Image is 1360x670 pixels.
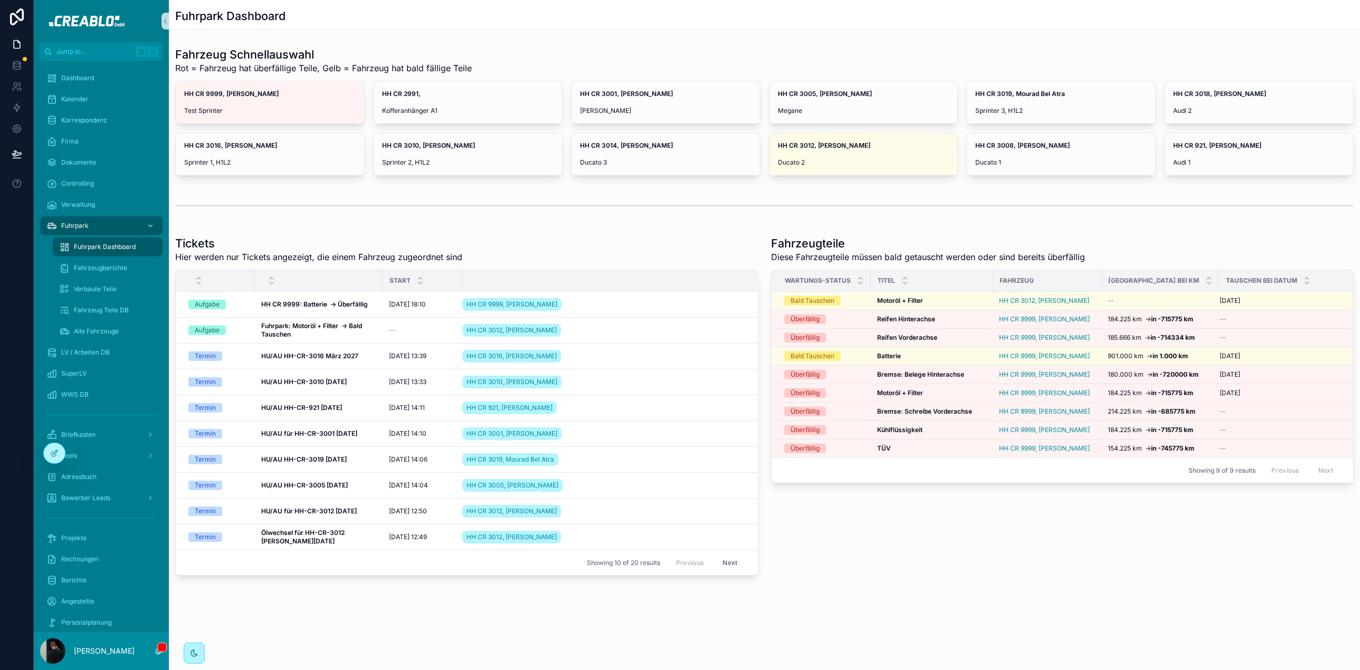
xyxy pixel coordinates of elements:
a: Reifen Vorderachse [877,333,986,342]
strong: Batterie [877,352,901,360]
strong: HH CR 3018, [PERSON_NAME] [1173,90,1266,98]
a: Termin [188,455,249,464]
span: [PERSON_NAME] [580,107,752,115]
a: 214.225 km →in -685775 km [1108,407,1213,416]
strong: in 1.000 km [1153,352,1188,360]
a: Aufgabe [188,326,249,335]
span: Kofferanhänger A1 [382,107,554,115]
span: [DATE] [1220,352,1240,360]
a: TÜV [877,444,986,453]
a: [DATE] 13:39 [389,352,455,360]
a: HH CR 3018, [PERSON_NAME]Audi 2 [1164,81,1354,124]
span: HH CR 3012, [PERSON_NAME] [467,507,557,515]
div: Überfällig [791,444,820,453]
div: Termin [195,455,216,464]
a: HU/AU für HH-CR-3001 [DATE] [261,429,376,438]
a: HH CR 9999, [PERSON_NAME] [999,352,1095,360]
span: LV / Arbeiten DB [61,348,110,357]
a: Bald Tauschen [784,351,864,361]
a: HH CR 3012, [PERSON_NAME] [462,322,744,339]
a: HH CR 9999, [PERSON_NAME] [999,333,1095,342]
span: Fuhrpark Dashboard [74,243,136,251]
span: HH CR 3012, [PERSON_NAME] [467,533,557,541]
span: -- [1220,333,1226,342]
span: 214.225 km → [1108,407,1195,415]
span: Rechnungen [61,555,99,563]
a: [DATE] 14:11 [389,404,455,412]
a: HH CR 3005, [PERSON_NAME] [462,477,744,494]
span: Alle Fahrzeuge [74,327,119,336]
a: 184.225 km →in -715775 km [1108,426,1213,434]
span: HH CR 3016, [PERSON_NAME] [467,352,557,360]
a: HH CR 2991,Kofferanhänger A1 [373,81,563,124]
strong: HH CR 2991, [382,90,421,98]
a: Angestellte [40,592,163,611]
strong: in -715775 km [1151,315,1193,323]
a: Verbaute Teile [53,280,163,299]
a: HU/AU HH-CR-3016 März 2027 [261,352,376,360]
a: 180.000 km →in -720000 km [1108,370,1213,379]
strong: Reifen Hinterachse [877,315,935,323]
a: -- [1108,296,1213,305]
span: HH CR 9999, [PERSON_NAME] [999,426,1090,434]
span: [DATE] [1220,370,1240,379]
strong: HH CR 3008, [PERSON_NAME] [975,141,1070,149]
span: Verwaltung [61,200,95,209]
span: Hier werden nur Tickets angezeigt, die einem Fahrzeug zugeordnet sind [175,251,462,263]
a: Überfällig [784,314,864,324]
strong: Motoröl + Filter [877,296,923,304]
a: HH CR 9999, [PERSON_NAME] [999,407,1095,416]
div: Überfällig [791,425,820,435]
a: Projekte [40,529,163,548]
span: HH CR 9999, [PERSON_NAME] [467,300,557,309]
a: HH CR 9999, [PERSON_NAME] [999,389,1090,397]
span: Fahrzeug Teile DB [74,306,129,314]
span: HH CR 9999, [PERSON_NAME] [999,315,1090,323]
span: 154.225 km → [1108,444,1194,452]
span: [DATE] [1220,389,1240,397]
a: 184.225 km →in -715775 km [1108,315,1213,323]
span: HH CR 921, [PERSON_NAME] [467,404,553,412]
strong: HH CR 3016, [PERSON_NAME] [184,141,277,149]
div: Bald Tauschen [791,296,834,305]
div: scrollable content [34,61,169,632]
a: HH CR 921, [PERSON_NAME] [462,401,557,414]
a: HH CR 3005, [PERSON_NAME]Megane [769,81,958,124]
a: HH CR 9999, [PERSON_NAME] [999,370,1095,379]
a: HH CR 9999, [PERSON_NAME]Test Sprinter [175,81,365,124]
span: HH CR 3001, [PERSON_NAME] [467,429,557,438]
a: HH CR 3012, [PERSON_NAME] [462,505,561,518]
a: HH CR 3008, [PERSON_NAME]Ducato 1 [966,132,1156,176]
a: Überfällig [784,444,864,453]
span: Diese Fahrzeugteile müssen bald getauscht werden oder sind bereits überfällig [771,251,1085,263]
a: HH CR 3016, [PERSON_NAME]Sprinter 1, H1L2 [175,132,365,176]
a: Überfällig [784,407,864,416]
div: Termin [195,506,216,516]
strong: Bremse: Schreibe Vorderachse [877,407,972,415]
a: HH CR 3019, Mourad Bel Atra [462,451,744,468]
a: Kühlflüssigkeit [877,426,986,434]
div: Termin [195,481,216,490]
div: Termin [195,377,216,387]
a: Verwaltung [40,195,163,214]
a: HH CR 3012, [PERSON_NAME] [462,503,744,520]
a: WWS DB [40,385,163,404]
a: HH CR 3001, [PERSON_NAME] [462,425,744,442]
strong: Bremse: Belege Hinterachse [877,370,964,378]
strong: HU/AU HH-CR-3005 [DATE] [261,481,348,489]
div: Termin [195,429,216,438]
span: Start [389,276,411,285]
a: HH CR 9999, [PERSON_NAME] [999,444,1095,453]
span: SuperLV [61,369,87,378]
a: Adressbuch [40,467,163,486]
span: 184.225 km → [1108,315,1193,323]
div: Überfällig [791,407,820,416]
a: HH CR 921, [PERSON_NAME] [462,399,744,416]
a: Termin [188,506,249,516]
span: Dashboard [61,74,94,82]
span: HH CR 3019, Mourad Bel Atra [467,455,554,464]
a: Fahrzeug Teile DB [53,301,163,320]
a: Motoröl + Filter [877,389,986,397]
span: Titel [878,276,895,285]
button: Jump to...K [40,42,163,61]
